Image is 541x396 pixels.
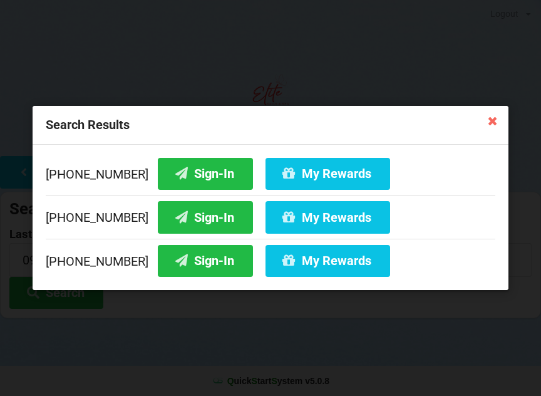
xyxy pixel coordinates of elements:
button: My Rewards [265,158,390,190]
button: Sign-In [158,245,253,277]
div: [PHONE_NUMBER] [46,158,495,195]
div: Search Results [33,106,508,145]
div: [PHONE_NUMBER] [46,195,495,239]
button: My Rewards [265,245,390,277]
button: Sign-In [158,201,253,233]
button: My Rewards [265,201,390,233]
div: [PHONE_NUMBER] [46,239,495,277]
button: Sign-In [158,158,253,190]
